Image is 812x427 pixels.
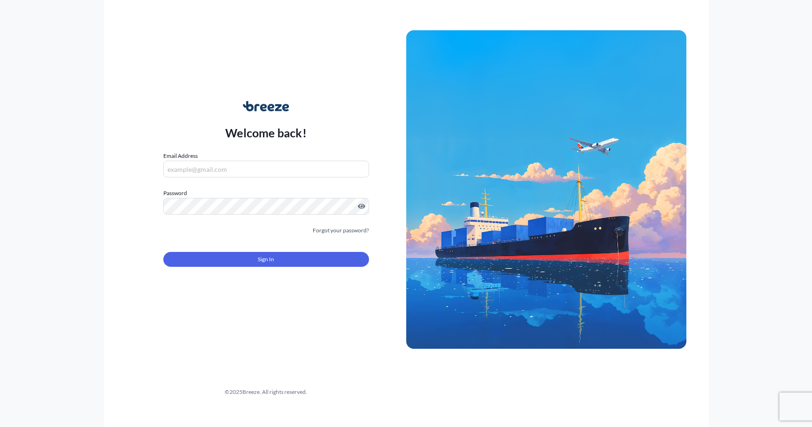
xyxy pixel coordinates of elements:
[225,125,307,140] p: Welcome back!
[313,226,369,235] a: Forgot your password?
[126,387,406,397] div: © 2025 Breeze. All rights reserved.
[163,252,369,267] button: Sign In
[163,151,198,161] label: Email Address
[163,161,369,177] input: example@gmail.com
[163,189,369,198] label: Password
[258,255,274,264] span: Sign In
[406,30,686,349] img: Ship illustration
[358,203,365,210] button: Show password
